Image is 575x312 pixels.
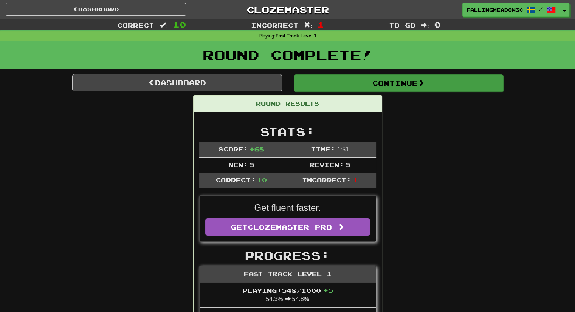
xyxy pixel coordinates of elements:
[276,33,317,39] strong: Fast Track Level 1
[389,21,415,29] span: To go
[117,21,154,29] span: Correct
[219,145,248,153] span: Score:
[228,161,248,168] span: New:
[434,20,441,29] span: 0
[197,3,378,16] a: Clozemaster
[199,125,376,138] h2: Stats:
[251,21,299,29] span: Incorrect
[257,176,267,184] span: 10
[294,74,504,92] button: Continue
[346,161,350,168] span: 5
[467,6,522,13] span: FallingMeadow306
[199,249,376,262] h2: Progress:
[173,20,186,29] span: 10
[304,22,312,28] span: :
[248,223,332,231] span: Clozemaster Pro
[194,96,382,112] div: Round Results
[302,176,351,184] span: Incorrect:
[205,201,370,214] p: Get fluent faster.
[72,74,282,91] a: Dashboard
[462,3,560,17] a: FallingMeadow306 /
[160,22,168,28] span: :
[200,266,376,283] div: Fast Track Level 1
[337,146,349,153] span: 1 : 51
[250,161,254,168] span: 5
[323,287,333,294] span: + 5
[421,22,429,28] span: :
[6,3,186,16] a: Dashboard
[242,287,333,294] span: Playing: 548 / 1000
[200,283,376,308] li: 54.3% 54.8%
[539,6,543,11] span: /
[205,218,370,236] a: GetClozemaster Pro
[3,47,572,62] h1: Round Complete!
[216,176,255,184] span: Correct:
[353,176,358,184] span: 1
[311,145,335,153] span: Time:
[250,145,264,153] span: + 68
[309,161,344,168] span: Review:
[318,20,324,29] span: 1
